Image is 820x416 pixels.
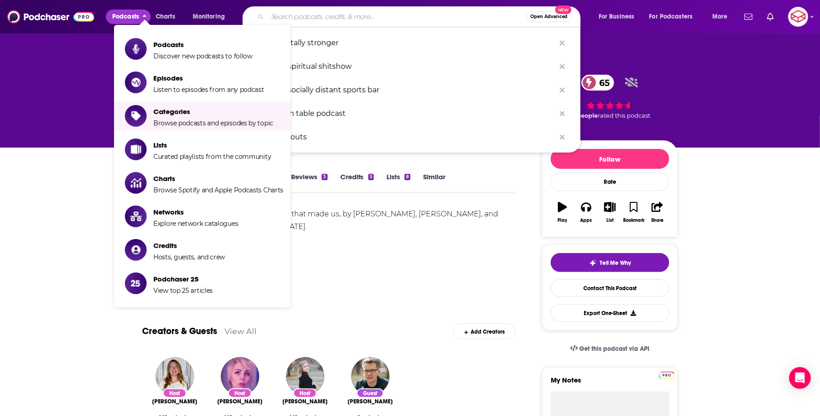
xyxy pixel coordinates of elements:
span: New [555,5,572,14]
span: [PERSON_NAME] [348,398,393,405]
p: mentally stronger [273,31,555,55]
div: Add Creators [453,323,515,339]
button: Open AdvancedNew [526,11,572,22]
span: Browse podcasts and episodes by topic [153,119,273,127]
a: Dr. Sydnee McElroy [152,398,197,405]
span: Networks [153,208,238,216]
button: Follow [551,149,669,169]
span: Podcasts [153,40,253,49]
span: Charts [156,10,175,23]
span: Explore network catalogues [153,220,238,228]
a: View All [224,326,257,336]
button: open menu [186,10,237,24]
span: For Podcasters [649,10,693,23]
button: Apps [574,196,598,229]
p: the socially distant sports bar [273,78,555,102]
p: lunch table podcast [273,102,555,125]
span: Categories [153,107,273,116]
div: Play [558,218,567,223]
span: [PERSON_NAME] [152,398,197,405]
a: Lists8 [386,172,410,193]
img: Podchaser - Follow, Share and Rate Podcasts [7,8,94,25]
span: Browse Spotify and Apple Podcasts Charts [153,186,283,194]
a: Pro website [659,370,675,379]
a: dropouts [243,125,581,149]
div: List [606,218,614,223]
div: 3 [322,174,327,180]
p: the spiritual shitshow [273,55,555,78]
button: Play [551,196,574,229]
div: 5 [368,174,374,180]
div: Host [293,388,317,398]
div: 8 [405,174,410,180]
a: Creators & Guests [142,325,217,337]
div: Apps [581,218,592,223]
img: Hank Green [351,357,390,396]
button: List [598,196,622,229]
a: the socially distant sports bar [243,78,581,102]
a: mentally stronger [243,31,581,55]
a: Contact This Podcast [551,279,669,297]
span: Tell Me Why [600,259,631,267]
button: open menu [644,10,706,24]
img: User Profile [788,7,808,27]
div: Host [163,388,186,398]
button: tell me why sparkleTell Me Why [551,253,669,272]
a: Credits5 [340,172,374,193]
span: Podchaser 25 [153,275,213,283]
span: Hosts, guests, and crew [153,253,225,261]
button: Show profile menu [788,7,808,27]
div: Bookmark [623,218,644,223]
span: Charts [153,174,283,183]
img: Teylor Smirl [221,357,259,396]
a: the spiritual shitshow [243,55,581,78]
span: Monitoring [193,10,225,23]
span: Curated playlists from the community [153,153,271,161]
span: Logged in as callista [788,7,808,27]
div: Share [651,218,663,223]
a: lunch table podcast [243,102,581,125]
div: Guest [357,388,384,398]
a: Get this podcast via API [563,338,657,360]
button: Bookmark [622,196,645,229]
a: Teylor Smirl [217,398,262,405]
span: 65 [591,75,615,91]
img: tell me why sparkle [589,259,596,267]
span: Open Advanced [530,14,568,19]
span: Lists [153,141,271,149]
span: Credits [153,241,225,250]
button: Share [646,196,669,229]
span: Get this podcast via API [580,345,650,353]
button: close menu [106,10,151,24]
a: Charts [150,10,181,24]
a: Show notifications dropdown [763,9,777,24]
p: dropouts [273,125,555,149]
div: Open Intercom Messenger [789,367,811,389]
div: 65 11 peoplerated this podcast [542,69,678,125]
img: Rileigh Smirl [286,357,324,396]
label: My Notes [551,376,669,392]
span: View top 25 articles [153,287,213,295]
a: Rileigh Smirl [282,398,328,405]
a: Similar [423,172,445,193]
div: Host [228,388,252,398]
img: Podchaser Pro [659,372,675,379]
button: Export One-Sheet [551,304,669,322]
a: Hank Green [348,398,393,405]
button: open menu [592,10,646,24]
span: rated this podcast [598,112,651,119]
span: More [712,10,728,23]
a: 65 [582,75,615,91]
span: Discover new podcasts to follow [153,52,253,60]
span: For Business [599,10,634,23]
div: Search podcasts, credits, & more... [251,6,589,27]
img: Dr. Sydnee McElroy [156,357,194,396]
span: Listen to episodes from any podcast [153,86,264,94]
span: Podcasts [112,10,139,23]
button: open menu [706,10,739,24]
